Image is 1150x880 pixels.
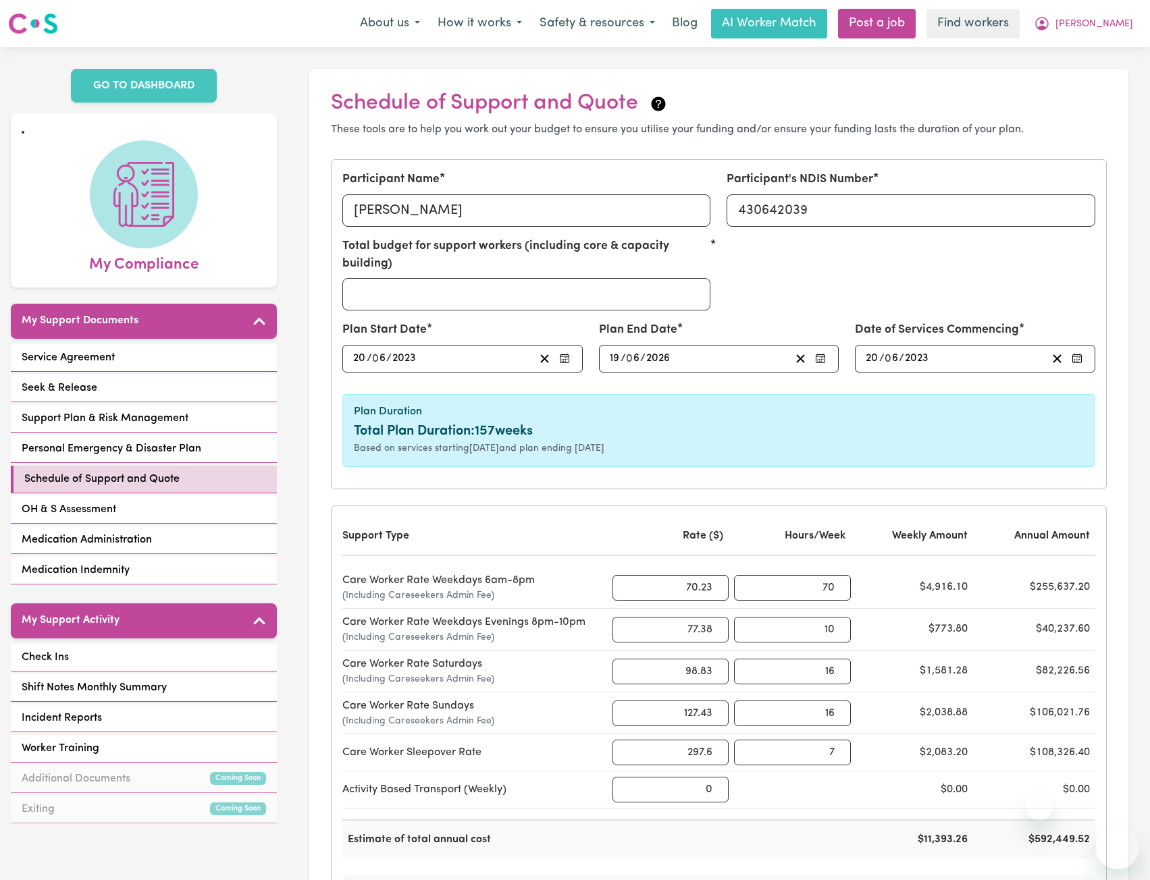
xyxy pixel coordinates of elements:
[22,380,97,396] span: Seek & Release
[11,603,277,638] button: My Support Activity
[354,406,1084,418] h6: Plan Duration
[978,781,1095,798] div: $0.00
[978,705,1095,721] div: $106,021.76
[1025,9,1142,38] button: My Account
[978,663,1095,680] div: $82,226.56
[11,405,277,433] a: Support Plan & Risk Management
[978,622,1095,638] div: $40,237.60
[734,528,851,544] div: Hours/Week
[22,314,138,327] h5: My Support Documents
[342,630,596,644] span: (Including Careseekers Admin Fee)
[342,238,711,273] label: Total budget for support workers (including core & capacity building)
[8,8,58,39] a: Careseekers logo
[342,656,607,686] div: Care Worker Rate Saturdays
[978,744,1095,761] div: $108,326.40
[24,471,180,487] span: Schedule of Support and Quote
[646,350,671,368] input: ----
[22,771,130,787] span: Additional Documents
[342,698,607,728] div: Care Worker Rate Sundays
[11,304,277,339] button: My Support Documents
[11,435,277,463] a: Personal Emergency & Disaster Plan
[392,350,417,368] input: ----
[856,705,973,721] div: $2,038.88
[904,350,930,368] input: ----
[352,350,367,368] input: --
[373,350,386,368] input: --
[429,9,531,38] button: How it works
[342,672,596,686] span: (Including Careseekers Admin Fee)
[354,441,1084,456] div: Based on services starting [DATE] and plan ending [DATE]
[609,350,621,368] input: --
[886,350,899,368] input: --
[11,466,277,493] a: Schedule of Support and Quote
[22,140,266,277] a: My Compliance
[22,501,116,518] span: OH & S Assessment
[22,562,130,578] span: Medication Indemnity
[664,9,706,38] a: Blog
[342,831,607,848] div: Estimate of total annual cost
[22,410,188,427] span: Support Plan & Risk Management
[1096,826,1139,869] iframe: Button to launch messaging window
[856,781,973,798] div: $0.00
[11,674,277,702] a: Shift Notes Monthly Summary
[354,421,1084,441] div: Total Plan Duration: 157 weeks
[11,557,277,584] a: Medication Indemnity
[22,740,99,757] span: Worker Training
[11,375,277,402] a: Seek & Release
[856,580,973,596] div: $4,916.10
[22,649,69,665] span: Check Ins
[210,772,266,785] small: Coming Soon
[342,171,440,188] label: Participant Name
[11,526,277,554] a: Medication Administration
[8,11,58,36] img: Careseekers logo
[856,831,973,848] div: $11,393.26
[351,9,429,38] button: About us
[879,352,885,364] span: /
[856,622,973,638] div: $773.80
[640,352,646,364] span: /
[342,588,596,603] span: (Including Careseekers Admin Fee)
[978,831,1095,848] div: $592,449.52
[89,248,199,277] span: My Compliance
[531,9,664,38] button: Safety & resources
[627,350,640,368] input: --
[856,528,973,544] div: Weekly Amount
[342,744,607,761] div: Care Worker Sleepover Rate
[342,614,607,644] div: Care Worker Rate Weekdays Evenings 8pm-10pm
[621,352,626,364] span: /
[612,528,729,544] div: Rate ($)
[626,353,633,364] span: 0
[855,322,1019,339] label: Date of Services Commencing
[1055,17,1133,32] span: [PERSON_NAME]
[11,496,277,524] a: OH & S Assessment
[22,614,120,627] h5: My Support Activity
[342,714,596,728] span: (Including Careseekers Admin Fee)
[727,171,873,188] label: Participant's NDIS Number
[342,572,607,603] div: Care Worker Rate Weekdays 6am-8pm
[342,322,427,339] label: Plan Start Date
[856,744,973,761] div: $2,083.20
[885,353,891,364] span: 0
[838,9,916,38] a: Post a job
[899,352,904,364] span: /
[1026,794,1053,821] iframe: Close message
[11,735,277,763] a: Worker Training
[11,705,277,732] a: Incident Reports
[210,802,266,815] small: Coming Soon
[11,796,277,823] a: ExitingComing Soon
[71,69,217,103] a: GO TO DASHBOARD
[22,441,201,457] span: Personal Emergency & Disaster Plan
[11,344,277,372] a: Service Agreement
[865,350,879,368] input: --
[331,90,1107,116] h2: Schedule of Support and Quote
[22,801,55,817] span: Exiting
[342,528,607,544] div: Support Type
[926,9,1020,38] a: Find workers
[22,710,102,726] span: Incident Reports
[599,322,677,339] label: Plan End Date
[22,350,115,366] span: Service Agreement
[22,680,167,696] span: Shift Notes Monthly Summary
[331,121,1107,138] p: These tools are to help you work out your budget to ensure you utilise your funding and/or ensure...
[711,9,827,38] a: AI Worker Match
[856,663,973,680] div: $1,581.28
